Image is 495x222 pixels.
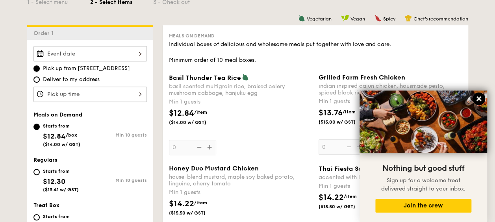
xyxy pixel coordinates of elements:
[307,16,332,22] span: Vegetarian
[298,15,305,22] img: icon-vegetarian.fe4039eb.svg
[43,123,80,129] div: Starts from
[43,76,100,83] span: Deliver to my address
[169,74,241,81] span: Basil Thunder Tea Rice
[169,119,222,126] span: ($14.00 w/ GST)
[319,182,462,190] div: Min 1 guests
[33,65,40,72] input: Pick up from [STREET_ADDRESS]
[169,33,215,39] span: Meals on Demand
[33,46,147,61] input: Event date
[169,83,312,96] div: basil scented multigrain rice, braised celery mushroom cabbage, hanjuku egg
[405,15,412,22] img: icon-chef-hat.a58ddaea.svg
[33,30,57,37] span: Order 1
[43,187,79,192] span: ($13.41 w/ GST)
[360,91,487,153] img: DSC07876-Edit02-Large.jpeg
[374,15,382,22] img: icon-spicy.37a8142b.svg
[66,132,77,138] span: /box
[319,193,344,202] span: $14.22
[319,119,372,125] span: ($15.00 w/ GST)
[383,16,395,22] span: Spicy
[344,194,357,199] span: /item
[242,74,249,81] img: icon-vegetarian.fe4039eb.svg
[413,16,468,22] span: Chef's recommendation
[33,76,40,83] input: Deliver to my address
[194,109,207,115] span: /item
[382,164,464,173] span: Nothing but good stuff
[33,111,82,118] span: Meals on Demand
[319,98,462,105] div: Min 1 guests
[194,200,207,205] span: /item
[169,210,222,216] span: ($15.50 w/ GST)
[350,16,365,22] span: Vegan
[169,165,259,172] span: Honey Duo Mustard Chicken
[343,109,356,115] span: /item
[169,98,312,106] div: Min 1 guests
[33,124,40,130] input: Starts from$12.84/box($14.00 w/ GST)Min 10 guests
[43,213,78,220] div: Starts from
[381,177,465,192] span: Sign up for a welcome treat delivered straight to your inbox.
[375,199,471,213] button: Join the crew
[43,142,80,147] span: ($14.00 w/ GST)
[33,214,40,220] input: Starts from$10.30/box($11.23 w/ GST)Min 10 guests
[90,132,147,138] div: Min 10 guests
[473,92,485,105] button: Close
[169,41,462,64] div: Individual boxes of delicious and wholesome meals put together with love and care. Minimum order ...
[169,189,312,196] div: Min 1 guests
[33,87,147,102] input: Pick up time
[43,177,65,186] span: $12.30
[319,74,405,81] span: Grilled Farm Fresh Chicken
[43,132,66,141] span: $12.84
[169,174,312,187] div: house-blend mustard, maple soy baked potato, linguine, cherry tomato
[169,199,194,209] span: $14.22
[90,178,147,183] div: Min 10 guests
[43,168,79,174] div: Starts from
[319,83,462,96] div: indian inspired cajun chicken, housmade pesto, spiced black rice
[33,157,57,163] span: Regulars
[319,165,373,172] span: Thai Fiesta Salad
[319,203,372,210] span: ($15.50 w/ GST)
[319,174,462,181] div: accented with lemongrass, kaffir lime leaf, red chilli
[169,109,194,118] span: $12.84
[319,108,343,118] span: $13.76
[43,65,130,72] span: Pick up from [STREET_ADDRESS]
[341,15,349,22] img: icon-vegan.f8ff3823.svg
[33,169,40,175] input: Starts from$12.30($13.41 w/ GST)Min 10 guests
[33,202,59,209] span: Treat Box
